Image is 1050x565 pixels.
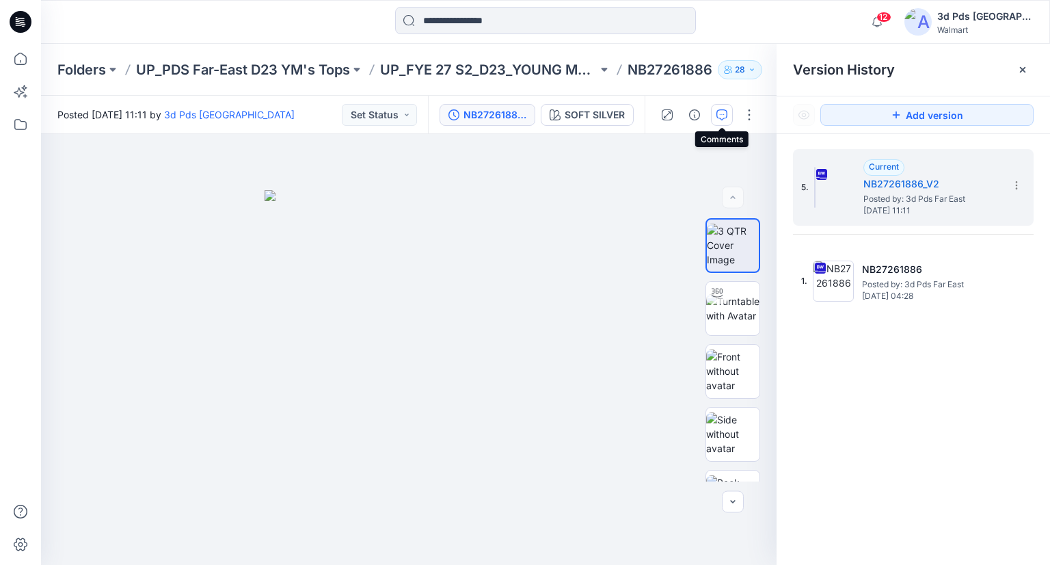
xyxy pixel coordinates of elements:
span: Posted by: 3d Pds Far East [862,278,999,291]
span: 12 [876,12,891,23]
span: [DATE] 04:28 [862,291,999,301]
img: Side without avatar [706,412,759,456]
a: UP_FYE 27 S2_D23_YOUNG MEN’S TOP PDS/[GEOGRAPHIC_DATA] [380,60,597,79]
span: Current [869,161,899,172]
a: UP_PDS Far-East D23 YM's Tops [136,60,350,79]
h5: NB27261886_V2 [863,176,1000,192]
img: NB27261886 [813,261,854,302]
p: NB27261886 [628,60,712,79]
img: 3 QTR Cover Image [707,224,759,267]
img: avatar [904,8,932,36]
button: Details [684,104,705,126]
span: Posted by: 3d Pds Far East [863,192,1000,206]
button: SOFT SILVER [541,104,634,126]
button: Add version [820,104,1034,126]
div: SOFT SILVER [565,107,625,122]
span: 1. [801,275,807,287]
a: 3d Pds [GEOGRAPHIC_DATA] [164,109,295,120]
span: Version History [793,62,895,78]
img: eyJhbGciOiJIUzI1NiIsImtpZCI6IjAiLCJzbHQiOiJzZXMiLCJ0eXAiOiJKV1QifQ.eyJkYXRhIjp7InR5cGUiOiJzdG9yYW... [265,190,553,565]
button: Close [1017,64,1028,75]
span: 5. [801,181,809,194]
span: [DATE] 11:11 [863,206,1000,215]
a: Folders [57,60,106,79]
div: NB27261886_V2 [463,107,526,122]
h5: NB27261886 [862,261,999,278]
button: 28 [718,60,762,79]
span: Posted [DATE] 11:11 by [57,107,295,122]
button: Show Hidden Versions [793,104,815,126]
img: Front without avatar [706,350,759,393]
img: Back without avatar [706,475,759,518]
div: 3d Pds [GEOGRAPHIC_DATA] [937,8,1033,25]
div: Walmart [937,25,1033,35]
img: Turntable with Avatar [706,294,759,323]
p: 28 [735,62,745,77]
button: NB27261886_V2 [440,104,535,126]
img: NB27261886_V2 [814,167,816,208]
